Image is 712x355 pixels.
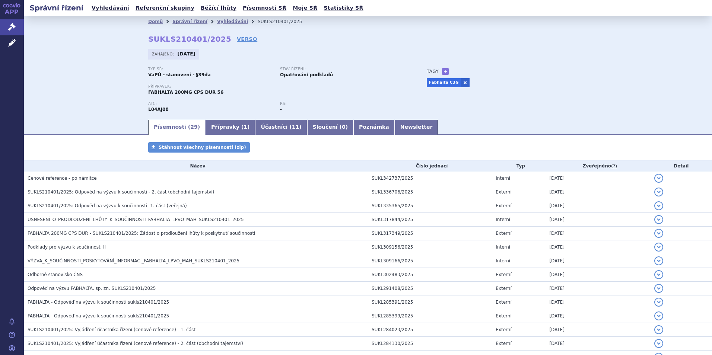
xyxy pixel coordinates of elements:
span: SUKLS210401/2025: Vyjádření účastníka řízení (cenové reference) - 2. část (obchodní tajemství) [28,341,243,346]
a: Běžící lhůty [198,3,239,13]
span: Odborné stanovisko ČNS [28,272,83,277]
li: SUKLS210401/2025 [258,16,312,27]
p: Přípravek: [148,84,412,89]
td: [DATE] [546,282,650,295]
button: detail [654,325,663,334]
span: FABHALTA - Odpověď na výzvu k součinnosti sukls210401/2025 [28,300,169,305]
a: Přípravky (1) [206,120,255,135]
span: Cenové reference - po námitce [28,176,97,181]
a: Účastníci (11) [255,120,307,135]
span: FABHALTA - Odpověď na výzvu k součinnosti sukls210401/2025 [28,313,169,319]
button: detail [654,298,663,307]
span: 0 [342,124,346,130]
a: Referenční skupiny [133,3,197,13]
span: FABHALTA 200MG CPS DUR 56 [148,90,223,95]
h2: Správní řízení [24,3,89,13]
a: Vyhledávání [217,19,248,24]
span: SUKLS210401/2025: Odpověď na výzvu k součinnosti - 2. část (obchodní tajemství) [28,189,214,195]
th: Zveřejněno [546,160,650,172]
a: Poznámka [353,120,395,135]
span: Interní [496,176,510,181]
span: Externí [496,286,511,291]
span: Interní [496,217,510,222]
span: SUKLS210401/2025: Vyjádření účastníka řízení (cenové reference) - 1. část [28,327,196,332]
button: detail [654,215,663,224]
a: Newsletter [395,120,438,135]
a: Vyhledávání [89,3,131,13]
span: Externí [496,300,511,305]
td: [DATE] [546,309,650,323]
a: Písemnosti SŘ [241,3,289,13]
td: SUKL336706/2025 [368,185,492,199]
a: Domů [148,19,163,24]
td: [DATE] [546,213,650,227]
strong: Opatřování podkladů [280,72,333,77]
td: SUKL317349/2025 [368,227,492,240]
td: [DATE] [546,268,650,282]
button: detail [654,243,663,252]
button: detail [654,270,663,279]
button: detail [654,229,663,238]
button: detail [654,188,663,196]
strong: IPTAKOPAN [148,107,169,112]
span: Externí [496,189,511,195]
span: 1 [244,124,247,130]
span: Externí [496,341,511,346]
th: Typ [492,160,546,172]
span: SUKLS210401/2025: Odpověď na výzvu k součinnosti -1. část (veřejná) [28,203,187,208]
h3: Tagy [427,67,439,76]
td: SUKL284023/2025 [368,323,492,337]
p: ATC: [148,102,273,106]
span: VÝZVA_K_SOUČINNOSTI_POSKYTOVÁNÍ_INFORMACÍ_FABHALTA_LPVO_MAH_SUKLS210401_2025 [28,258,239,263]
a: Správní řízení [172,19,207,24]
a: Moje SŘ [290,3,320,13]
span: FABHALTA 200MG CPS DUR - SUKLS210401/2025: Žádost o prodloužení lhůty k poskytnutí součinnosti [28,231,255,236]
p: RS: [280,102,404,106]
a: Fabhalta C3G [427,78,461,87]
strong: - [280,107,282,112]
td: [DATE] [546,323,650,337]
span: 11 [292,124,299,130]
button: detail [654,339,663,348]
span: Externí [496,313,511,319]
strong: [DATE] [178,51,196,57]
td: [DATE] [546,227,650,240]
p: Typ SŘ: [148,67,273,71]
button: detail [654,201,663,210]
td: SUKL309156/2025 [368,240,492,254]
button: detail [654,311,663,320]
td: SUKL285399/2025 [368,309,492,323]
a: Sloučení (0) [307,120,353,135]
td: [DATE] [546,199,650,213]
span: Externí [496,203,511,208]
strong: SUKLS210401/2025 [148,35,231,44]
span: Podklady pro výzvu k součinnosti II [28,244,106,250]
td: SUKL309166/2025 [368,254,492,268]
td: SUKL302483/2025 [368,268,492,282]
td: [DATE] [546,185,650,199]
a: Stáhnout všechny písemnosti (zip) [148,142,250,153]
th: Název [24,160,368,172]
th: Číslo jednací [368,160,492,172]
span: Odpověď na výzvu FABHALTA, sp. zn. SUKLS210401/2025 [28,286,156,291]
span: Interní [496,258,510,263]
a: + [442,68,449,75]
span: Externí [496,327,511,332]
button: detail [654,174,663,183]
td: SUKL284130/2025 [368,337,492,351]
span: 29 [190,124,197,130]
strong: VaPÚ - stanovení - §39da [148,72,211,77]
button: detail [654,256,663,265]
td: [DATE] [546,172,650,185]
span: Zahájeno: [152,51,175,57]
p: Stav řízení: [280,67,404,71]
td: SUKL342737/2025 [368,172,492,185]
a: Statistiky SŘ [321,3,365,13]
td: SUKL335365/2025 [368,199,492,213]
td: [DATE] [546,240,650,254]
td: [DATE] [546,337,650,351]
abbr: (?) [611,164,617,169]
td: [DATE] [546,254,650,268]
td: SUKL291408/2025 [368,282,492,295]
a: Písemnosti (29) [148,120,206,135]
